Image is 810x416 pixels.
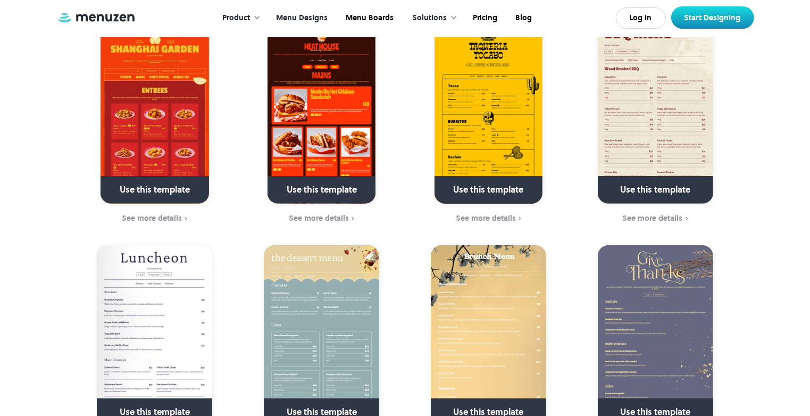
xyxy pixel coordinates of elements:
[598,23,713,204] a: Use this template
[212,2,266,35] div: Product
[266,2,336,35] a: Menu Designs
[268,23,375,204] a: Use this template
[78,213,232,224] a: See more details
[222,12,250,24] div: Product
[616,7,666,29] a: Log In
[402,2,463,35] div: Solutions
[456,214,516,222] div: See more details
[122,214,182,222] div: See more details
[505,2,540,35] a: Blog
[435,23,542,204] a: Use this template
[671,6,754,29] a: Start Designing
[623,214,683,222] div: See more details
[579,213,732,224] a: See more details
[101,23,208,204] a: Use this template
[289,214,349,222] div: See more details
[412,12,447,24] div: Solutions
[463,2,505,35] a: Pricing
[336,2,402,35] a: Menu Boards
[245,213,398,224] a: See more details
[412,213,565,224] a: See more details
